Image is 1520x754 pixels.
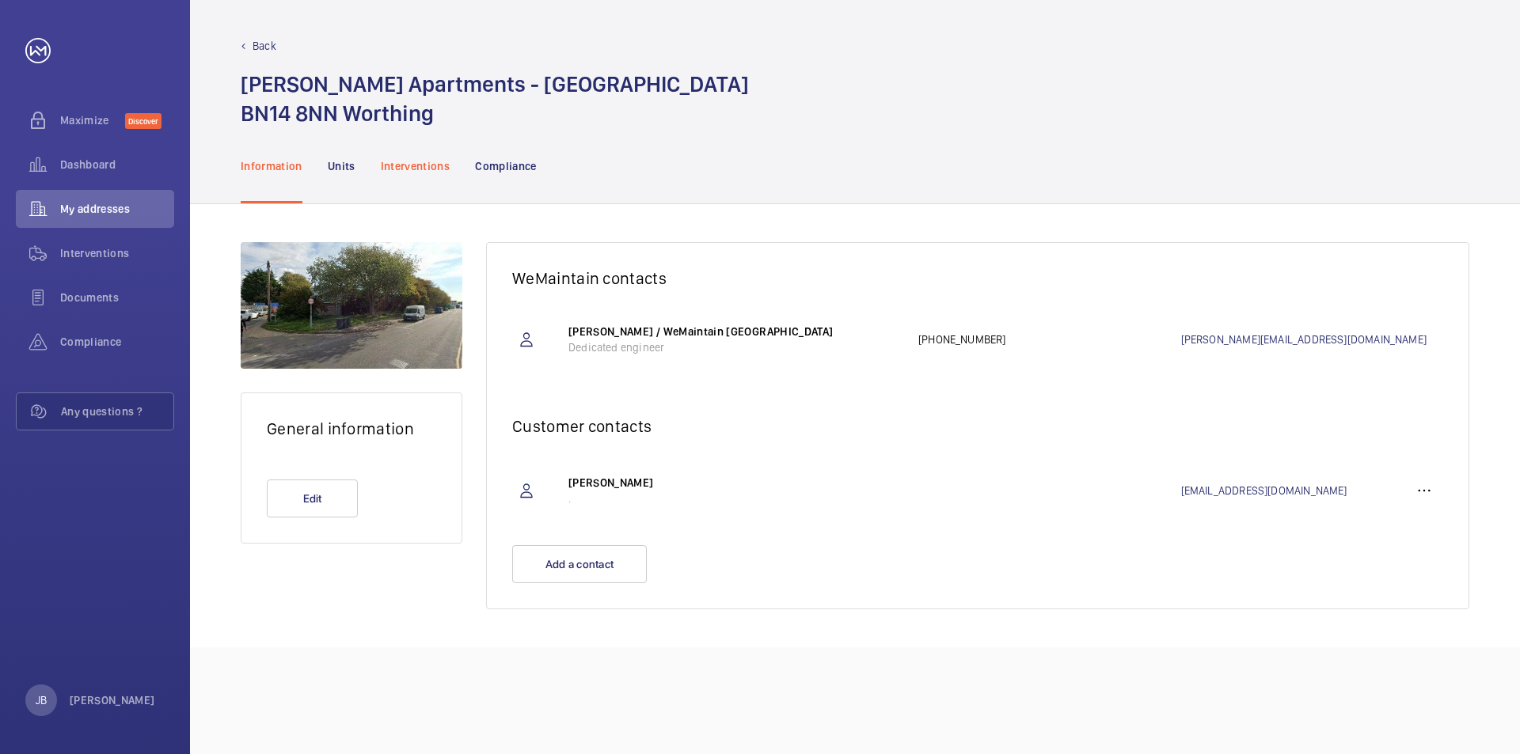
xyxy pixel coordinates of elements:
[918,332,1181,347] p: [PHONE_NUMBER]
[36,692,47,708] p: JB
[60,290,174,305] span: Documents
[1181,332,1444,347] a: [PERSON_NAME][EMAIL_ADDRESS][DOMAIN_NAME]
[241,70,749,128] h1: [PERSON_NAME] Apartments - [GEOGRAPHIC_DATA] BN14 8NN Worthing
[1181,483,1406,498] a: [EMAIL_ADDRESS][DOMAIN_NAME]
[381,158,450,174] p: Interventions
[60,334,174,350] span: Compliance
[512,268,1443,288] h2: WeMaintain contacts
[60,201,174,217] span: My addresses
[60,112,125,128] span: Maximize
[253,38,276,54] p: Back
[60,245,174,261] span: Interventions
[568,339,902,355] p: Dedicated engineer
[568,324,902,339] p: [PERSON_NAME] / WeMaintain [GEOGRAPHIC_DATA]
[328,158,355,174] p: Units
[512,545,647,583] button: Add a contact
[241,158,302,174] p: Information
[267,479,358,517] button: Edit
[60,157,174,172] span: Dashboard
[61,404,173,419] span: Any questions ?
[70,692,155,708] p: [PERSON_NAME]
[475,158,537,174] p: Compliance
[267,419,436,438] h2: General information
[125,113,161,129] span: Discover
[568,491,902,506] p: .
[568,475,902,491] p: [PERSON_NAME]
[512,416,1443,436] h2: Customer contacts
